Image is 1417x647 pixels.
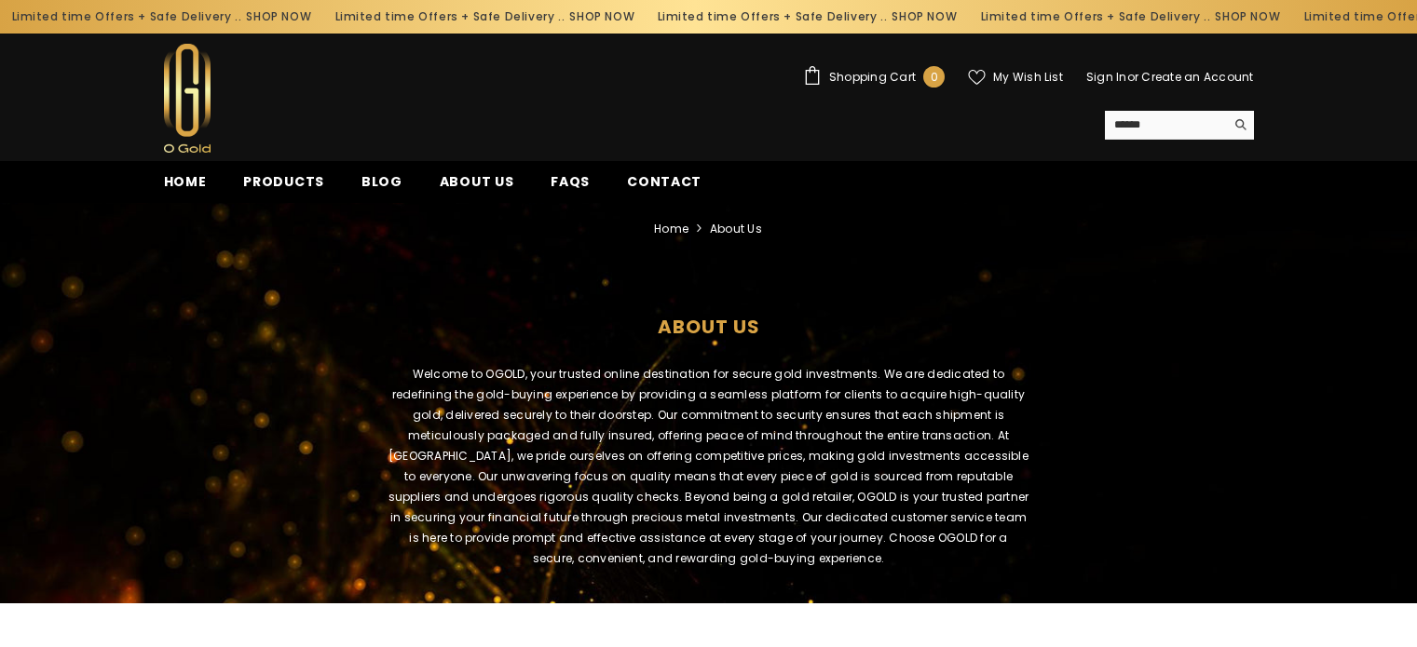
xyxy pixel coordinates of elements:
[608,171,720,203] a: Contact
[343,171,421,203] a: Blog
[654,219,688,239] a: Home
[1127,69,1138,85] span: or
[968,69,1063,86] a: My Wish List
[627,172,702,191] span: Contact
[164,172,207,191] span: Home
[164,44,211,153] img: Ogold Shop
[145,171,225,203] a: Home
[965,2,1288,32] div: Limited time Offers + Safe Delivery ..
[889,7,954,27] a: SHOP NOW
[243,172,324,191] span: Products
[931,67,938,88] span: 0
[243,7,308,27] a: SHOP NOW
[993,72,1063,83] span: My Wish List
[1225,111,1254,139] button: Search
[532,171,608,203] a: FAQs
[361,172,402,191] span: Blog
[1105,111,1254,140] summary: Search
[803,66,945,88] a: Shopping Cart
[643,2,966,32] div: Limited time Offers + Safe Delivery ..
[565,7,631,27] a: SHOP NOW
[710,219,762,239] span: about us
[320,2,643,32] div: Limited time Offers + Safe Delivery ..
[360,364,1058,587] div: Welcome to OGOLD, your trusted online destination for secure gold investments. We are dedicated t...
[421,171,533,203] a: About us
[829,72,916,83] span: Shopping Cart
[1212,7,1277,27] a: SHOP NOW
[440,172,514,191] span: About us
[14,283,1403,359] h1: about us
[1141,69,1253,85] a: Create an Account
[225,171,343,203] a: Products
[14,203,1403,246] nav: breadcrumbs
[1086,69,1127,85] a: Sign In
[551,172,590,191] span: FAQs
